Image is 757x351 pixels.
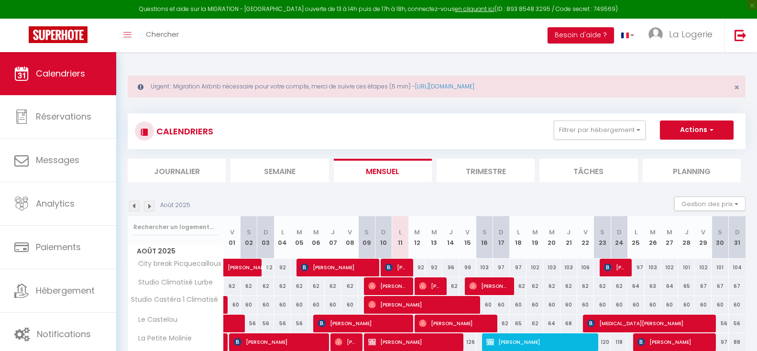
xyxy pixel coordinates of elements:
[36,285,95,296] span: Hébergement
[449,228,453,237] abbr: J
[611,216,627,259] th: 24
[627,296,644,314] div: 60
[442,277,459,295] div: 62
[247,228,251,237] abbr: S
[577,296,594,314] div: 60
[459,216,476,259] th: 15
[341,216,358,259] th: 08
[274,277,291,295] div: 62
[486,333,592,351] span: [PERSON_NAME]
[29,26,88,43] img: Super Booking
[635,228,637,237] abbr: L
[527,315,543,332] div: 62
[617,228,622,237] abbr: D
[230,228,234,237] abbr: V
[493,259,510,276] div: 97
[133,219,218,236] input: Rechercher un logement...
[678,259,695,276] div: 101
[661,277,678,295] div: 64
[139,19,186,52] a: Chercher
[36,110,91,122] span: Réservations
[442,259,459,276] div: 96
[583,228,588,237] abbr: V
[476,216,493,259] th: 16
[560,277,577,295] div: 62
[128,244,223,258] span: Août 2025
[641,19,724,52] a: ... La Logerie
[368,277,407,295] span: [PERSON_NAME]
[549,228,555,237] abbr: M
[459,333,476,351] div: 126
[560,315,577,332] div: 68
[146,29,179,39] span: Chercher
[645,259,661,276] div: 103
[128,76,746,98] div: Urgent : Migration Airbnb nécessaire pour votre compte, merci de suivre ces étapes (5 min) -
[645,216,661,259] th: 26
[130,277,215,288] span: Studio Climatisé Lurbe
[493,296,510,314] div: 60
[241,296,257,314] div: 60
[510,259,527,276] div: 97
[419,314,492,332] span: [PERSON_NAME]
[409,216,426,259] th: 12
[661,296,678,314] div: 60
[224,259,241,277] a: [PERSON_NAME]
[325,296,341,314] div: 60
[604,258,626,276] span: [PERSON_NAME]
[36,154,79,166] span: Messages
[409,259,426,276] div: 92
[527,277,543,295] div: 62
[594,277,611,295] div: 62
[560,216,577,259] th: 21
[543,216,560,259] th: 20
[627,277,644,295] div: 64
[667,228,672,237] abbr: M
[510,277,527,295] div: 62
[399,228,402,237] abbr: L
[587,314,710,332] span: [MEDICAL_DATA][PERSON_NAME]
[493,315,510,332] div: 62
[695,216,712,259] th: 29
[36,241,81,253] span: Paiements
[611,277,627,295] div: 62
[241,216,257,259] th: 02
[548,27,614,44] button: Besoin d'aide ?
[257,296,274,314] div: 60
[712,296,728,314] div: 60
[660,121,734,140] button: Actions
[560,259,577,276] div: 103
[341,277,358,295] div: 62
[291,315,307,332] div: 56
[695,259,712,276] div: 102
[577,277,594,295] div: 62
[674,197,746,211] button: Gestion des prix
[375,216,392,259] th: 10
[661,216,678,259] th: 27
[224,277,241,295] div: 62
[291,277,307,295] div: 62
[469,277,508,295] span: [PERSON_NAME]
[543,296,560,314] div: 60
[476,296,493,314] div: 60
[224,296,241,314] div: 60
[527,259,543,276] div: 102
[442,216,459,259] th: 14
[685,228,689,237] abbr: J
[735,228,740,237] abbr: D
[130,315,180,325] span: Le Castelou
[543,259,560,276] div: 103
[712,315,728,332] div: 56
[296,228,302,237] abbr: M
[510,315,527,332] div: 65
[600,228,604,237] abbr: S
[274,315,291,332] div: 56
[510,296,527,314] div: 60
[627,259,644,276] div: 97
[645,296,661,314] div: 60
[301,258,373,276] span: [PERSON_NAME]
[594,333,611,351] div: 120
[230,159,329,182] li: Semaine
[678,277,695,295] div: 65
[643,159,741,182] li: Planning
[341,296,358,314] div: 60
